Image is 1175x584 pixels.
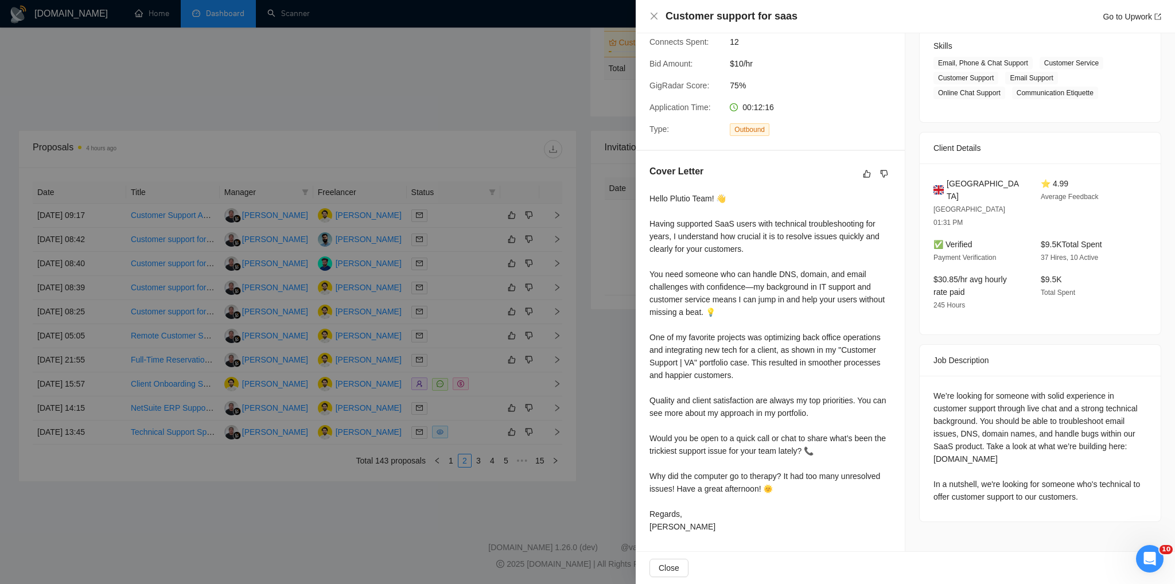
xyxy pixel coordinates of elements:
span: dislike [880,169,888,178]
span: $9.5K [1041,275,1062,284]
span: Total Spent [1041,289,1075,297]
span: Online Chat Support [933,87,1005,99]
span: [GEOGRAPHIC_DATA] [947,177,1022,203]
span: Average Feedback [1041,193,1099,201]
span: GigRadar Score: [649,81,709,90]
button: Close [649,559,688,577]
span: 00:12:16 [742,103,774,112]
span: 75% [730,79,902,92]
div: Job Description [933,345,1147,376]
iframe: Intercom live chat [1136,545,1164,573]
span: Customer Support [933,72,998,84]
span: $10/hr [730,57,902,70]
span: export [1154,13,1161,20]
span: Skills [933,41,952,50]
button: like [860,167,874,181]
span: 37 Hires, 10 Active [1041,254,1098,262]
span: $30.85/hr avg hourly rate paid [933,275,1007,297]
span: Application Time: [649,103,711,112]
span: close [649,11,659,21]
span: clock-circle [730,103,738,111]
span: $9.5K Total Spent [1041,240,1102,249]
div: Hello Plutio Team! 👋 Having supported SaaS users with technical troubleshooting for years, I unde... [649,192,891,533]
button: Close [649,11,659,21]
span: 12 [730,36,902,48]
span: Payment Verification [933,254,996,262]
span: Connects Spent: [649,37,709,46]
button: dislike [877,167,891,181]
h5: Cover Letter [649,165,703,178]
span: ⭐ 4.99 [1041,179,1068,188]
span: Communication Etiquette [1012,87,1098,99]
div: We’re looking for someone with solid experience in customer support through live chat and a stron... [933,390,1147,503]
span: 245 Hours [933,301,965,309]
span: Outbound [730,123,769,136]
span: Type: [649,124,669,134]
span: like [863,169,871,178]
h4: Customer support for saas [666,9,797,24]
span: [GEOGRAPHIC_DATA] 01:31 PM [933,205,1005,227]
a: Go to Upworkexport [1103,12,1161,21]
span: Bid Amount: [649,59,693,68]
span: Customer Service [1040,57,1103,69]
span: Email Support [1005,72,1057,84]
span: Close [659,562,679,574]
img: 🇬🇧 [933,184,944,196]
span: Email, Phone & Chat Support [933,57,1033,69]
span: 10 [1160,545,1173,554]
span: ✅ Verified [933,240,972,249]
div: Client Details [933,133,1147,163]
